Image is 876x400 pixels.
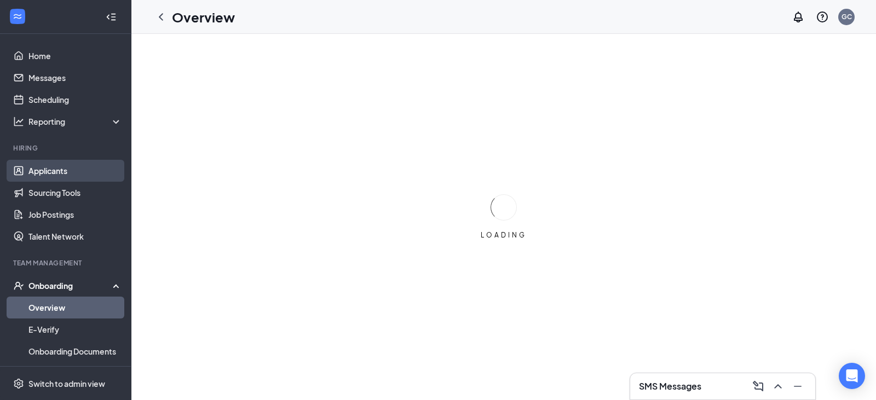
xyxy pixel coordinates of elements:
h3: SMS Messages [639,380,701,392]
svg: Collapse [106,11,117,22]
a: Sourcing Tools [28,182,122,204]
svg: ChevronLeft [154,10,168,24]
div: Open Intercom Messenger [839,363,865,389]
svg: Settings [13,378,24,389]
div: Reporting [28,116,123,127]
div: Team Management [13,258,120,268]
svg: ChevronUp [771,380,785,393]
a: Applicants [28,160,122,182]
a: Activity log [28,362,122,384]
svg: Analysis [13,116,24,127]
a: Onboarding Documents [28,340,122,362]
svg: WorkstreamLogo [12,11,23,22]
button: Minimize [789,378,806,395]
a: E-Verify [28,318,122,340]
div: GC [842,12,852,21]
h1: Overview [172,8,235,26]
svg: Minimize [791,380,804,393]
a: Job Postings [28,204,122,225]
div: Onboarding [28,280,113,291]
a: Home [28,45,122,67]
svg: ComposeMessage [752,380,765,393]
a: Talent Network [28,225,122,247]
button: ComposeMessage [750,378,767,395]
a: Overview [28,297,122,318]
div: LOADING [476,230,531,240]
svg: QuestionInfo [816,10,829,24]
div: Hiring [13,143,120,153]
svg: Notifications [792,10,805,24]
svg: UserCheck [13,280,24,291]
button: ChevronUp [769,378,787,395]
a: Scheduling [28,89,122,111]
div: Switch to admin view [28,378,105,389]
a: Messages [28,67,122,89]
